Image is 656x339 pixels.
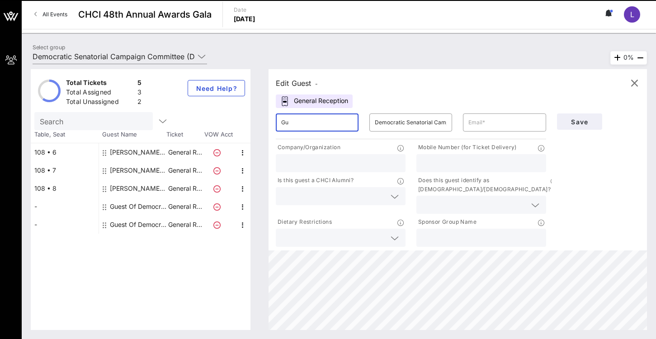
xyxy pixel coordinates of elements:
[167,179,203,198] p: General R…
[167,143,203,161] p: General R…
[66,97,134,108] div: Total Unassigned
[630,10,634,19] span: L
[166,130,203,139] span: Ticket
[31,179,99,198] div: 108 • 8
[624,6,640,23] div: L
[33,44,65,51] label: Select group
[564,118,595,126] span: Save
[167,216,203,234] p: General R…
[99,130,166,139] span: Guest Name
[31,143,99,161] div: 108 • 6
[276,77,318,89] div: Edit Guest
[110,216,167,234] div: Guest Of Democratic Senatorial Campaign Committee (DSCC)
[276,143,340,152] p: Company/Organization
[137,88,142,99] div: 3
[195,85,237,92] span: Need Help?
[31,216,99,234] div: -
[416,176,551,194] p: Does this guest identify as [DEMOGRAPHIC_DATA]/[DEMOGRAPHIC_DATA]?
[188,80,245,96] button: Need Help?
[276,176,354,185] p: Is this guest a CHCI Alumni?
[110,198,167,216] div: Guest Of Democratic Senatorial Campaign Committee (DSCC)
[110,161,167,179] div: Ethan Golde Democratic Senatorial Campaign Committee (DSCC)
[78,8,212,21] span: CHCI 48th Annual Awards Gala
[167,198,203,216] p: General R…
[137,97,142,108] div: 2
[29,7,73,22] a: All Events
[557,113,602,130] button: Save
[234,14,255,24] p: [DATE]
[110,179,167,198] div: Mariam Hashem Democratic Senatorial Campaign Committee (DSCC)
[137,78,142,89] div: 5
[234,5,255,14] p: Date
[375,115,447,130] input: Last Name*
[42,11,67,18] span: All Events
[31,198,99,216] div: -
[276,94,353,108] div: General Reception
[281,115,353,130] input: First Name*
[31,130,99,139] span: Table, Seat
[31,161,99,179] div: 108 • 7
[110,143,167,161] div: Londyn Marshall Democratic Senatorial Campaign Committee (DSCC)
[66,88,134,99] div: Total Assigned
[468,115,540,130] input: Email*
[276,217,332,227] p: Dietary Restrictions
[203,130,234,139] span: VOW Acct
[416,143,517,152] p: Mobile Number (for Ticket Delivery)
[315,80,318,87] span: -
[167,161,203,179] p: General R…
[610,51,647,65] div: 0%
[416,217,477,227] p: Sponsor Group Name
[66,78,134,89] div: Total Tickets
